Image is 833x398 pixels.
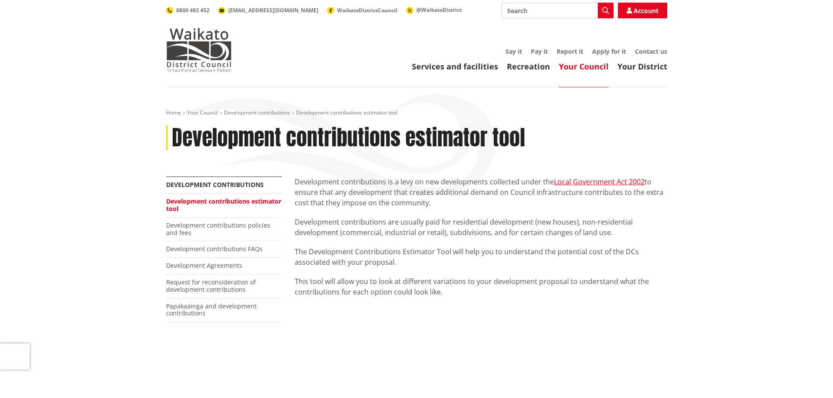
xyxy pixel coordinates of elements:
span: @WaikatoDistrict [416,6,462,14]
p: The Development Contributions Estimator Tool will help you to understand the potential cost of th... [295,246,667,267]
a: Recreation [507,61,550,72]
span: 0800 492 452 [176,7,209,14]
span: WaikatoDistrictCouncil [337,7,397,14]
a: Your District [617,61,667,72]
p: This tool will allow you to look at different variations to your development proposal to understa... [295,276,667,297]
a: Say it [505,47,522,55]
a: Pay it [531,47,548,55]
a: Account [618,3,667,18]
a: WaikatoDistrictCouncil [327,7,397,14]
a: 0800 492 452 [166,7,209,14]
a: Development contributions policies and fees [166,221,270,237]
a: [EMAIL_ADDRESS][DOMAIN_NAME] [218,7,318,14]
nav: breadcrumb [166,109,667,117]
a: Development contributions [224,109,290,116]
span: [EMAIL_ADDRESS][DOMAIN_NAME] [228,7,318,14]
a: Your Council [559,61,609,72]
a: Apply for it [592,47,626,55]
a: Papakaainga and development contributions [166,302,257,318]
a: Report it [557,47,583,55]
a: Contact us [635,47,667,55]
a: Home [166,109,181,116]
h1: Development contributions estimator tool [172,125,525,151]
a: Local Government Act 2002 [554,177,645,187]
span: Development contributions estimator tool [296,109,397,116]
a: Your Council [187,109,218,116]
p: Development contributions are usually paid for residential development (new houses), non-resident... [295,217,667,238]
a: Services and facilities [412,61,498,72]
a: Development contributions FAQs [166,245,263,253]
a: Development contributions [166,180,264,189]
a: Development contributions estimator tool [166,197,281,213]
a: Request for reconsideration of development contributions [166,278,256,294]
img: Waikato District Council - Te Kaunihera aa Takiwaa o Waikato [166,28,232,72]
p: Development contributions is a levy on new developments collected under the to ensure that any de... [295,177,667,208]
input: Search input [502,3,613,18]
a: @WaikatoDistrict [406,6,462,14]
a: Development Agreements [166,261,242,270]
